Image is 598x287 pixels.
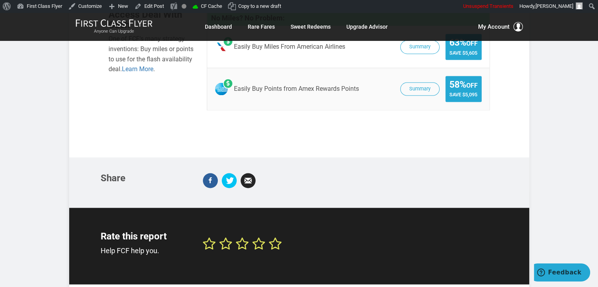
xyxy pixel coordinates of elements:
h3: Share [101,173,191,183]
small: Anyone Can Upgrade [75,29,153,34]
small: Off [466,40,478,47]
span: Easily Buy Points from Amex Rewards Points [234,85,359,92]
span: Easily Buy Miles From American Airlines [234,43,345,50]
a: Upgrade Advisor [346,20,388,34]
a: Rare Fares [248,20,275,34]
span: Unsuspend Transients [463,3,513,9]
a: Dashboard [205,20,232,34]
span: 63% [449,38,478,48]
span: Save $5,095 [449,92,478,98]
button: Summary [400,40,440,54]
a: Sweet Redeems [291,20,331,34]
span: 58% [449,80,478,90]
span: Save $5,605 [449,50,478,56]
button: My Account [478,22,523,31]
p: Help FCF help you. [101,245,191,257]
small: Off [466,82,478,89]
button: Summary [400,82,440,96]
div: One of FCF’s many strategy inventions: Buy miles or points to use for the flash availability deal. . [109,34,195,74]
span: [PERSON_NAME] [535,3,573,9]
iframe: Opens a widget where you can find more information [534,263,590,283]
h3: Rate this report [101,231,191,241]
a: First Class FlyerAnyone Can Upgrade [75,19,153,35]
img: First Class Flyer [75,19,153,27]
a: Learn More [122,65,153,73]
span: My Account [478,22,510,31]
